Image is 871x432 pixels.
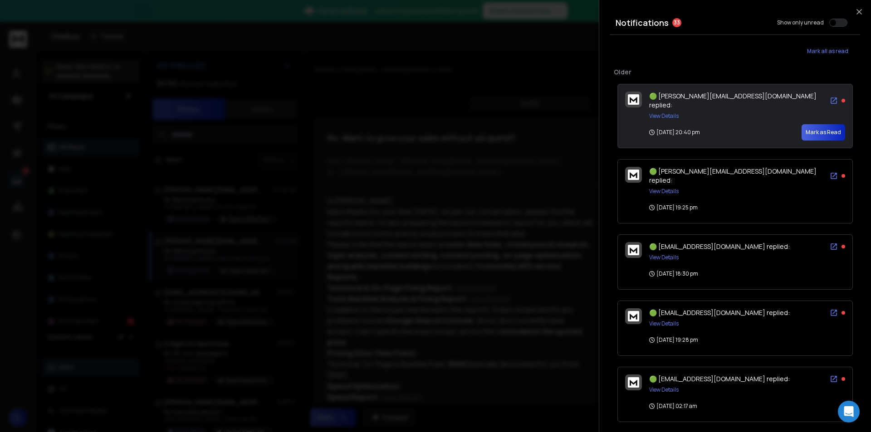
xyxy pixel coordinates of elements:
span: 🟢 [PERSON_NAME][EMAIL_ADDRESS][DOMAIN_NAME] replied: [649,92,817,109]
button: View Details [649,320,679,327]
p: [DATE] 19:28 pm [649,336,698,344]
p: [DATE] 19:25 pm [649,204,698,211]
p: [DATE] 20:40 pm [649,129,700,136]
span: Mark all as read [807,48,848,55]
div: Open Intercom Messenger [838,401,860,422]
button: View Details [649,386,679,393]
span: 🟢 [EMAIL_ADDRESS][DOMAIN_NAME] replied: [649,308,790,317]
button: View Details [649,112,679,120]
span: 🟢 [PERSON_NAME][EMAIL_ADDRESS][DOMAIN_NAME] replied: [649,167,817,184]
span: 🟢 [EMAIL_ADDRESS][DOMAIN_NAME] replied: [649,374,790,383]
p: [DATE] 18:30 pm [649,270,698,277]
p: Older [614,68,856,77]
button: View Details [649,254,679,261]
p: [DATE] 02:17 am [649,403,697,410]
img: logo [628,377,639,388]
span: 🟢 [EMAIL_ADDRESS][DOMAIN_NAME] replied: [649,242,790,251]
label: Show only unread [777,19,824,26]
img: logo [628,245,639,255]
span: 33 [672,18,681,27]
button: Mark as Read [802,124,845,141]
button: Mark all as read [795,42,860,60]
img: logo [628,170,639,180]
h3: Notifications [616,16,669,29]
img: logo [628,311,639,321]
img: logo [628,94,639,105]
button: View Details [649,188,679,195]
